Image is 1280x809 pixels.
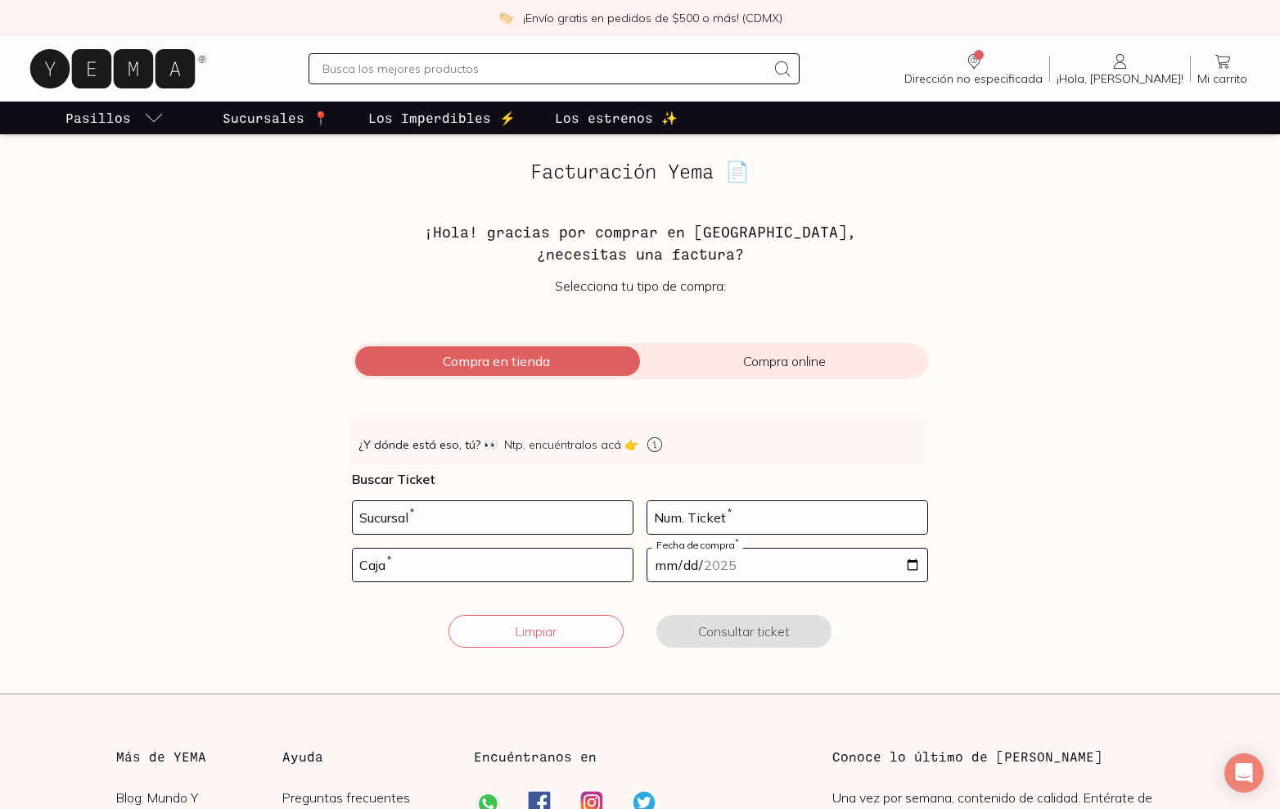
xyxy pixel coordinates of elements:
[282,747,448,766] h3: Ayuda
[832,747,1164,766] h3: Conoce lo último de [PERSON_NAME]
[1224,753,1264,793] div: Open Intercom Messenger
[640,353,928,369] span: Compra online
[116,789,282,806] a: Blog: Mundo Y
[555,108,678,128] p: Los estrenos ✨
[62,102,167,134] a: pasillo-todos-link
[353,549,633,581] input: 03
[484,436,498,453] span: 👀
[322,59,766,79] input: Busca los mejores productos
[65,108,131,128] p: Pasillos
[353,501,633,534] input: 728
[552,102,681,134] a: Los estrenos ✨
[504,436,638,453] span: Ntp, encuéntralos acá 👉
[352,221,928,264] h3: ¡Hola! gracias por comprar en [GEOGRAPHIC_DATA], ¿necesitas una factura?
[523,10,782,26] p: ¡Envío gratis en pedidos de $500 o más! (CDMX)
[898,52,1049,86] a: Dirección no especificada
[1197,71,1247,86] span: Mi carrito
[365,102,519,134] a: Los Imperdibles ⚡️
[1050,52,1190,86] a: ¡Hola, [PERSON_NAME]!
[1057,71,1183,86] span: ¡Hola, [PERSON_NAME]!
[498,11,513,25] img: check
[223,108,329,128] p: Sucursales 📍
[352,353,640,369] span: Compra en tienda
[352,278,928,294] p: Selecciona tu tipo de compra:
[474,747,597,766] h3: Encuéntranos en
[448,615,624,648] button: Limpiar
[368,108,516,128] p: Los Imperdibles ⚡️
[352,160,928,182] h2: Facturación Yema 📄
[282,789,448,806] a: Preguntas frecuentes
[647,549,927,581] input: 14-05-2023
[352,471,928,487] p: Buscar Ticket
[904,71,1043,86] span: Dirección no especificada
[1191,52,1254,86] a: Mi carrito
[647,501,927,534] input: 123
[358,436,498,453] strong: ¿Y dónde está eso, tú?
[651,539,743,551] label: Fecha de compra
[656,615,832,648] button: Consultar ticket
[219,102,332,134] a: Sucursales 📍
[116,747,282,766] h3: Más de YEMA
